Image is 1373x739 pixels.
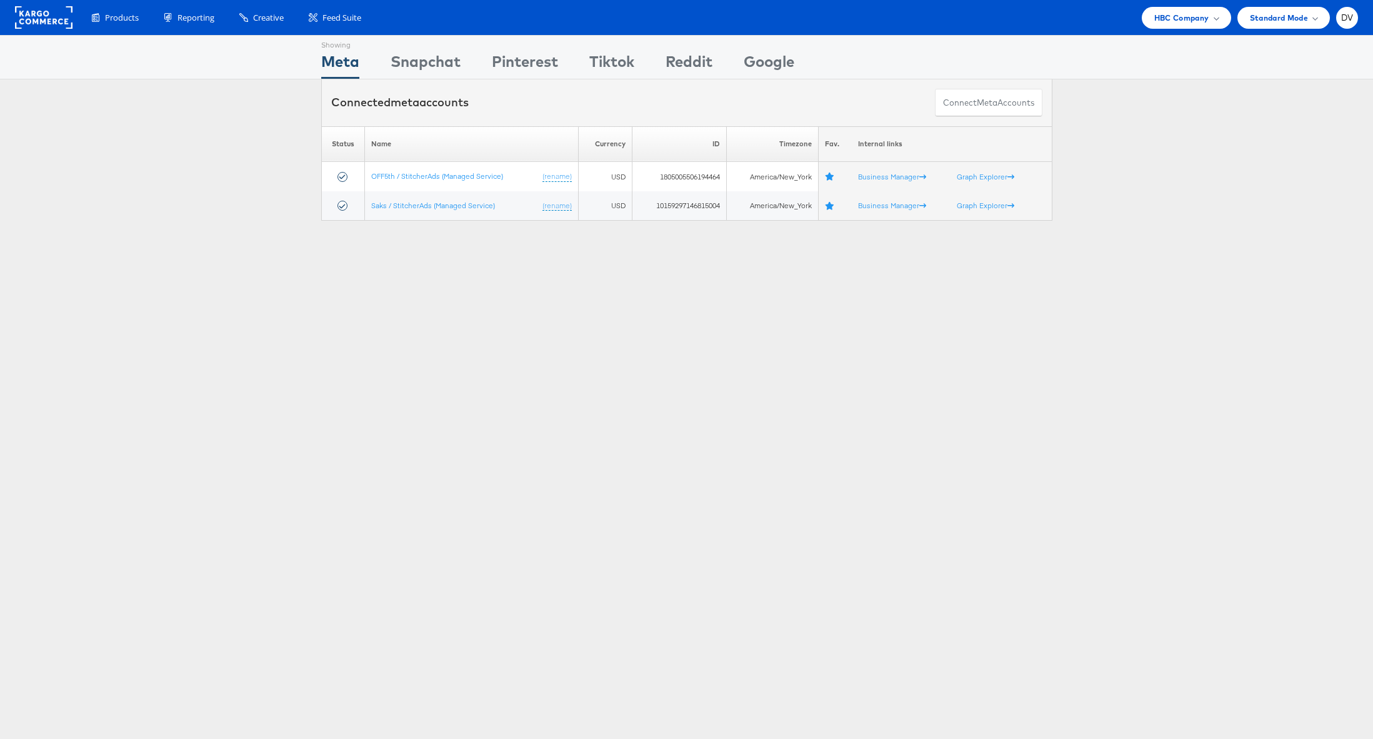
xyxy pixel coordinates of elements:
span: HBC Company [1154,11,1209,24]
a: Business Manager [858,172,926,181]
span: Standard Mode [1250,11,1308,24]
a: OFF5th / StitcherAds (Managed Service) [371,171,503,181]
span: Products [105,12,139,24]
div: Snapchat [391,51,461,79]
span: meta [977,97,997,109]
a: (rename) [542,171,572,182]
th: Timezone [726,126,818,162]
span: meta [391,95,419,109]
td: America/New_York [726,162,818,191]
a: Graph Explorer [957,172,1014,181]
th: Currency [579,126,632,162]
a: Graph Explorer [957,201,1014,210]
div: Meta [321,51,359,79]
div: Pinterest [492,51,558,79]
a: (rename) [542,201,572,211]
span: Reporting [177,12,214,24]
span: DV [1341,14,1354,22]
span: Creative [253,12,284,24]
div: Google [744,51,794,79]
td: USD [579,191,632,221]
td: America/New_York [726,191,818,221]
span: Feed Suite [322,12,361,24]
td: USD [579,162,632,191]
div: Showing [321,36,359,51]
div: Reddit [666,51,712,79]
div: Tiktok [589,51,634,79]
button: ConnectmetaAccounts [935,89,1042,117]
td: 10159297146815004 [632,191,726,221]
th: ID [632,126,726,162]
th: Status [321,126,365,162]
a: Business Manager [858,201,926,210]
a: Saks / StitcherAds (Managed Service) [371,201,495,210]
div: Connected accounts [331,94,469,111]
td: 1805005506194464 [632,162,726,191]
th: Name [365,126,579,162]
